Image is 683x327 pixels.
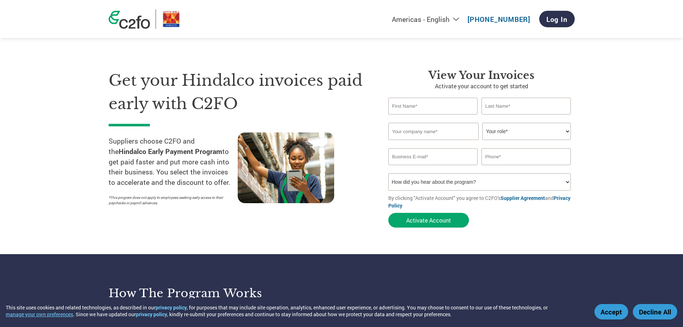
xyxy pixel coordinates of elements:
a: Log In [539,11,575,27]
strong: Hindalco Early Payment Program [119,147,222,156]
img: supply chain worker [238,132,334,203]
input: Your company name* [388,123,479,140]
div: Inavlid Phone Number [482,166,571,170]
button: manage your own preferences [6,311,73,318]
div: Inavlid Email Address [388,166,478,170]
img: Hindalco [161,9,181,29]
div: Invalid last name or last name is too long [482,115,571,120]
input: Last Name* [482,98,571,115]
button: Activate Account [388,213,469,228]
a: privacy policy [136,311,167,318]
div: This site uses cookies and related technologies, as described in our , for purposes that may incl... [6,304,584,318]
p: By clicking "Activate Account" you agree to C2FO's and [388,194,575,209]
input: Phone* [482,148,571,165]
a: [PHONE_NUMBER] [468,15,530,24]
img: c2fo logo [109,11,150,29]
a: privacy policy [156,304,187,311]
div: Invalid company name or company name is too long [388,141,571,145]
h1: Get your Hindalco invoices paid early with C2FO [109,69,367,115]
p: Suppliers choose C2FO and the to get paid faster and put more cash into their business. You selec... [109,136,238,188]
input: Invalid Email format [388,148,478,165]
a: Supplier Agreement [501,195,545,201]
p: *This program does not apply to employees seeking early access to their paychecks or payroll adva... [109,195,231,206]
h3: How the program works [109,286,333,300]
div: Invalid first name or first name is too long [388,115,478,120]
a: Privacy Policy [388,195,570,209]
input: First Name* [388,98,478,115]
h3: View Your Invoices [388,69,575,82]
select: Title/Role [482,123,571,140]
button: Accept [594,304,628,319]
button: Decline All [633,304,677,319]
p: Activate your account to get started [388,82,575,90]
